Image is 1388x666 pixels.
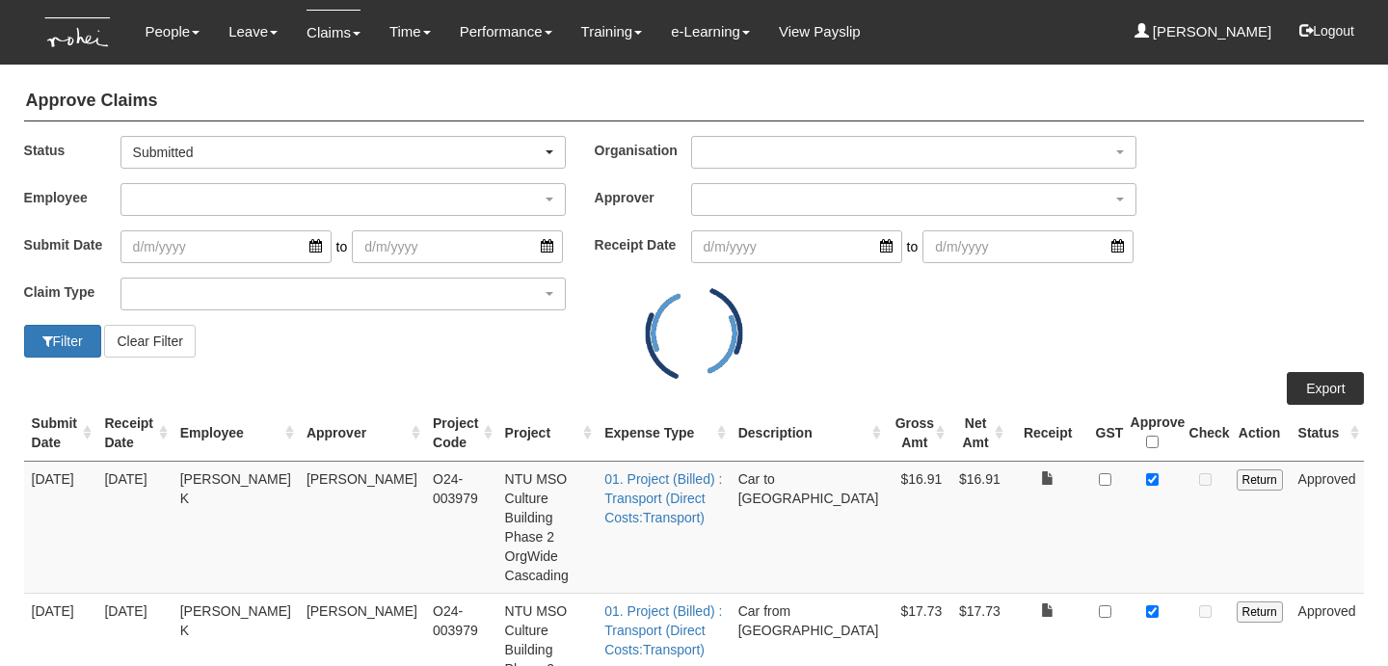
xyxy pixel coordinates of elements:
td: $16.91 [949,461,1008,593]
label: Receipt Date [595,230,691,258]
input: d/m/yyyy [352,230,563,263]
input: Return [1237,601,1283,623]
a: Claims [307,10,360,55]
div: Submitted [133,143,542,162]
th: Employee : activate to sort column ascending [173,405,299,462]
td: [DATE] [96,461,172,593]
th: Approve [1123,405,1182,462]
td: O24-003979 [425,461,497,593]
th: Check [1182,405,1229,462]
span: to [332,230,353,263]
a: e-Learning [671,10,750,54]
input: d/m/yyyy [691,230,902,263]
h4: Approve Claims [24,82,1365,121]
th: Approver : activate to sort column ascending [299,405,425,462]
th: Project Code : activate to sort column ascending [425,405,497,462]
button: Clear Filter [104,325,195,358]
button: Filter [24,325,101,358]
th: Receipt [1008,405,1088,462]
td: [DATE] [24,461,97,593]
a: Export [1287,372,1364,405]
th: Net Amt : activate to sort column ascending [949,405,1008,462]
a: [PERSON_NAME] [1134,10,1272,54]
td: $16.91 [886,461,949,593]
button: Submitted [120,136,566,169]
a: People [145,10,200,54]
button: Logout [1286,8,1368,54]
th: Submit Date : activate to sort column ascending [24,405,97,462]
th: Receipt Date : activate to sort column ascending [96,405,172,462]
a: Performance [460,10,552,54]
span: to [902,230,923,263]
th: Gross Amt : activate to sort column ascending [886,405,949,462]
td: Approved [1291,461,1365,593]
label: Approver [595,183,691,211]
label: Employee [24,183,120,211]
a: Training [581,10,643,54]
label: Status [24,136,120,164]
td: Car to [GEOGRAPHIC_DATA] [731,461,887,593]
a: 01. Project (Billed) : Transport (Direct Costs:Transport) [604,603,722,657]
label: Organisation [595,136,691,164]
th: Description : activate to sort column ascending [731,405,887,462]
input: d/m/yyyy [922,230,1134,263]
td: NTU MSO Culture Building Phase 2 OrgWide Cascading [497,461,598,593]
th: Expense Type : activate to sort column ascending [597,405,730,462]
th: Project : activate to sort column ascending [497,405,598,462]
th: GST [1088,405,1123,462]
a: View Payslip [779,10,861,54]
input: d/m/yyyy [120,230,332,263]
td: [PERSON_NAME] K [173,461,299,593]
th: Status : activate to sort column ascending [1291,405,1365,462]
td: [PERSON_NAME] [299,461,425,593]
a: Time [389,10,431,54]
a: Leave [228,10,278,54]
a: 01. Project (Billed) : Transport (Direct Costs:Transport) [604,471,722,525]
th: Action [1229,405,1291,462]
input: Return [1237,469,1283,491]
label: Submit Date [24,230,120,258]
label: Claim Type [24,278,120,306]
